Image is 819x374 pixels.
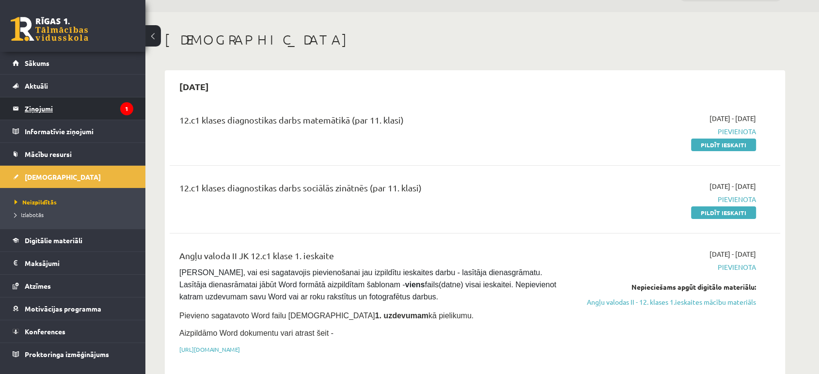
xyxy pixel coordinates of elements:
a: Atzīmes [13,275,133,297]
a: Digitālie materiāli [13,229,133,251]
h1: [DEMOGRAPHIC_DATA] [165,31,785,48]
legend: Ziņojumi [25,97,133,120]
legend: Informatīvie ziņojumi [25,120,133,142]
i: 1 [120,102,133,115]
span: Aktuāli [25,81,48,90]
span: [PERSON_NAME], vai esi sagatavojis pievienošanai jau izpildītu ieskaites darbu - lasītāja dienasg... [179,268,558,301]
a: [DEMOGRAPHIC_DATA] [13,166,133,188]
span: Aizpildāmo Word dokumentu vari atrast šeit - [179,329,333,337]
a: Informatīvie ziņojumi [13,120,133,142]
strong: 1. uzdevumam [375,312,428,320]
a: Angļu valodas II - 12. klases 1.ieskaites mācību materiāls [573,297,756,307]
a: Ziņojumi1 [13,97,133,120]
a: Pildīt ieskaiti [691,139,756,151]
a: Proktoringa izmēģinājums [13,343,133,365]
span: [DATE] - [DATE] [709,181,756,191]
a: Aktuāli [13,75,133,97]
div: 12.c1 klases diagnostikas darbs sociālās zinātnēs (par 11. klasi) [179,181,559,199]
span: [DATE] - [DATE] [709,249,756,259]
h2: [DATE] [170,75,219,98]
a: Rīgas 1. Tālmācības vidusskola [11,17,88,41]
span: [DEMOGRAPHIC_DATA] [25,172,101,181]
span: Pievieno sagatavoto Word failu [DEMOGRAPHIC_DATA] kā pielikumu. [179,312,473,320]
span: Konferences [25,327,65,336]
span: Pievienota [573,262,756,272]
span: Motivācijas programma [25,304,101,313]
div: Nepieciešams apgūt digitālo materiālu: [573,282,756,292]
span: Proktoringa izmēģinājums [25,350,109,358]
legend: Maksājumi [25,252,133,274]
a: Maksājumi [13,252,133,274]
a: Neizpildītās [15,198,136,206]
div: 12.c1 klases diagnostikas darbs matemātikā (par 11. klasi) [179,113,559,131]
span: Izlabotās [15,211,44,218]
strong: viens [405,280,425,289]
a: Mācību resursi [13,143,133,165]
a: Pildīt ieskaiti [691,206,756,219]
a: [URL][DOMAIN_NAME] [179,345,240,353]
div: Angļu valoda II JK 12.c1 klase 1. ieskaite [179,249,559,267]
span: Pievienota [573,126,756,137]
span: Sākums [25,59,49,67]
a: Konferences [13,320,133,343]
span: Pievienota [573,194,756,204]
a: Motivācijas programma [13,297,133,320]
span: Mācību resursi [25,150,72,158]
span: Digitālie materiāli [25,236,82,245]
a: Sākums [13,52,133,74]
span: Neizpildītās [15,198,57,206]
span: Atzīmes [25,281,51,290]
span: [DATE] - [DATE] [709,113,756,124]
a: Izlabotās [15,210,136,219]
